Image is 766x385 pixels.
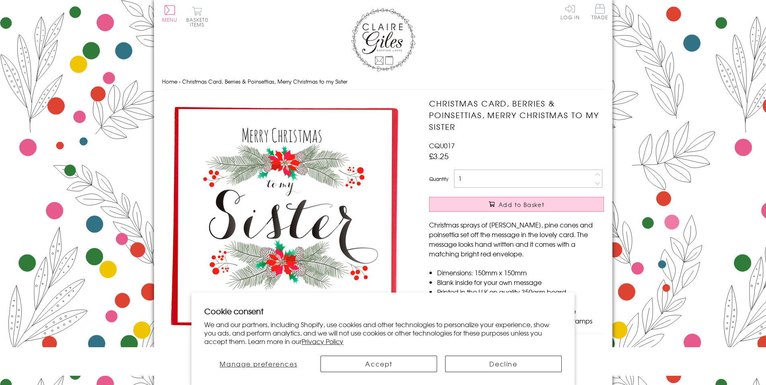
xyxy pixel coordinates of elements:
nav: breadcrumbs [162,74,604,90]
img: Christmas Card, Berries & Poinsettias, Merry Christmas to my Sister [162,98,403,339]
span: Menu [162,16,178,23]
img: Claire Giles Greetings Cards [351,8,415,72]
span: CQU017 [429,141,455,150]
button: Add to Basket [429,197,604,212]
span: Trade [591,4,608,20]
span: Manage preferences [220,359,297,369]
span: £3.25 [429,150,449,162]
button: Basket0 items [186,6,208,27]
button: Menu [162,5,178,22]
a: Log In [561,4,580,20]
li: Printed in the U.K on quality 350gsm board [437,287,604,297]
button: Decline [445,356,562,372]
li: Dimensions: 150mm x 150mm [437,268,604,277]
span: 0 items [190,16,208,28]
li: Blank inside for your own message [437,277,604,287]
h2: Cookie consent [204,305,562,317]
p: Christmas sprays of [PERSON_NAME], pine cones and poinsettia set off the message in the lovely ca... [429,220,604,258]
h1: Christmas Card, Berries & Poinsettias, Merry Christmas to my Sister [429,98,604,132]
span: › [179,78,181,85]
label: Quantity [429,175,448,182]
a: Trade [591,4,608,21]
a: Privacy Policy [302,336,343,346]
span: Christmas Card, Berries & Poinsettias, Merry Christmas to my Sister [182,78,347,85]
button: Manage preferences [204,356,312,372]
p: We and our partners, including Shopify, use cookies and other technologies to personalize your ex... [204,320,562,345]
a: Home [162,78,177,85]
span: Add to Basket [499,201,544,209]
button: Accept [320,356,437,372]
